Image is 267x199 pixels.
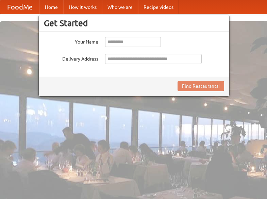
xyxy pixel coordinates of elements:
[44,37,98,45] label: Your Name
[102,0,138,14] a: Who we are
[63,0,102,14] a: How it works
[0,0,39,14] a: FoodMe
[178,81,224,91] button: Find Restaurants!
[44,18,224,28] h3: Get Started
[44,54,98,62] label: Delivery Address
[39,0,63,14] a: Home
[138,0,179,14] a: Recipe videos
